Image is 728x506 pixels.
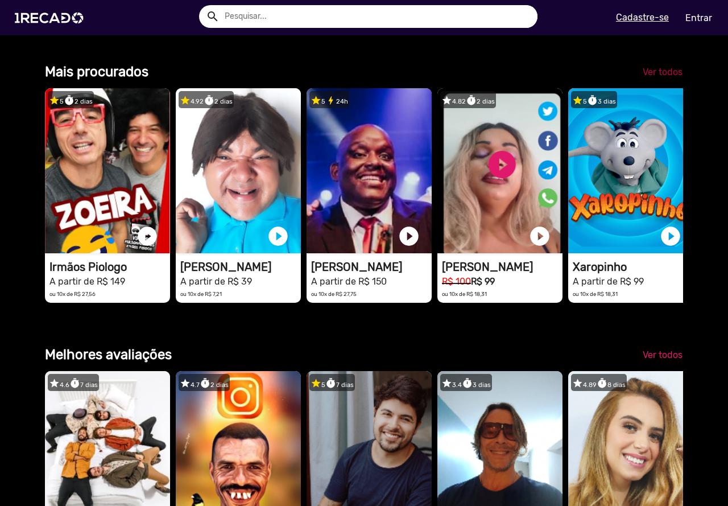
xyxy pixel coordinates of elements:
[643,349,682,360] span: Ver todos
[45,88,170,253] video: 1RECADO vídeos dedicados para fãs e empresas
[616,12,669,23] u: Cadastre-se
[267,225,289,248] a: play_circle_filled
[311,276,387,287] small: A partir de R$ 150
[202,6,222,26] button: Example home icon
[573,276,644,287] small: A partir de R$ 99
[573,260,693,274] h1: Xaropinho
[659,225,682,248] a: play_circle_filled
[176,88,301,253] video: 1RECADO vídeos dedicados para fãs e empresas
[206,10,220,23] mat-icon: Example home icon
[136,225,159,248] a: play_circle_filled
[49,291,96,297] small: ou 10x de R$ 27,56
[180,260,301,274] h1: [PERSON_NAME]
[49,276,125,287] small: A partir de R$ 149
[528,225,551,248] a: play_circle_filled
[49,260,170,274] h1: Irmãos Piologo
[442,276,471,287] small: R$ 100
[311,291,357,297] small: ou 10x de R$ 27,75
[180,276,252,287] small: A partir de R$ 39
[643,67,682,77] span: Ver todos
[437,88,562,253] video: 1RECADO vídeos dedicados para fãs e empresas
[311,260,432,274] h1: [PERSON_NAME]
[442,260,562,274] h1: [PERSON_NAME]
[573,291,618,297] small: ou 10x de R$ 18,31
[442,291,487,297] small: ou 10x de R$ 18,31
[216,5,537,28] input: Pesquisar...
[307,88,432,253] video: 1RECADO vídeos dedicados para fãs e empresas
[678,8,719,28] a: Entrar
[398,225,420,248] a: play_circle_filled
[45,347,172,363] b: Melhores avaliações
[471,276,495,287] b: R$ 99
[45,64,148,80] b: Mais procurados
[568,88,693,253] video: 1RECADO vídeos dedicados para fãs e empresas
[180,291,222,297] small: ou 10x de R$ 7,21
